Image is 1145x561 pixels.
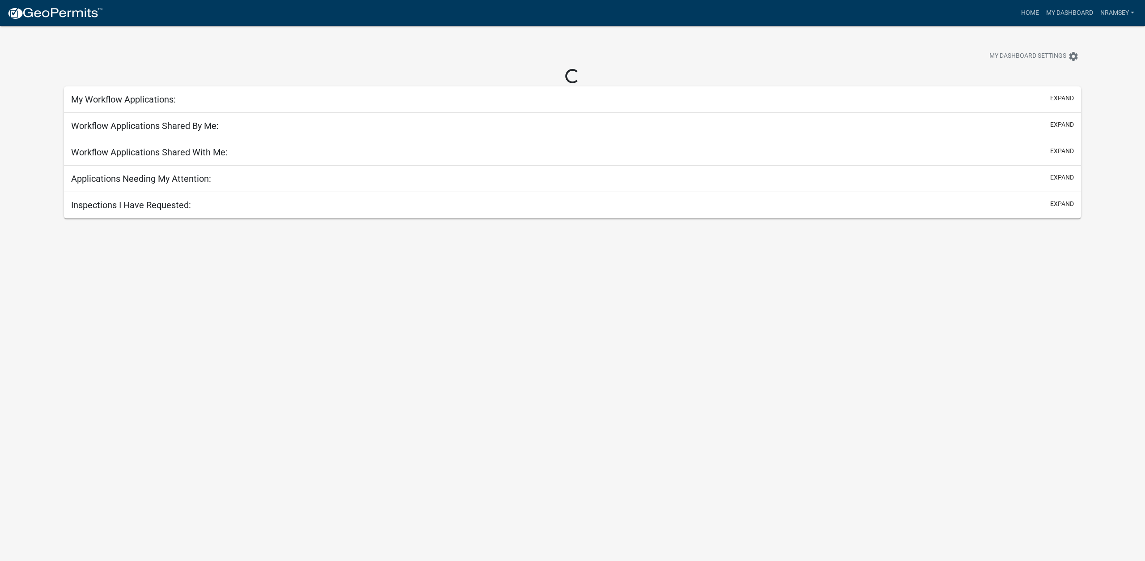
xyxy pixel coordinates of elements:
span: My Dashboard Settings [989,51,1066,62]
h5: My Workflow Applications: [71,94,176,105]
h5: Applications Needing My Attention: [71,173,211,184]
a: Home [1018,4,1043,21]
button: expand [1050,94,1074,103]
button: expand [1050,146,1074,156]
button: expand [1050,199,1074,209]
h5: Inspections I Have Requested: [71,200,191,210]
a: nramsey [1097,4,1138,21]
a: My Dashboard [1043,4,1097,21]
button: My Dashboard Settingssettings [982,47,1086,65]
button: expand [1050,120,1074,129]
i: settings [1068,51,1079,62]
h5: Workflow Applications Shared By Me: [71,120,219,131]
button: expand [1050,173,1074,182]
h5: Workflow Applications Shared With Me: [71,147,228,158]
